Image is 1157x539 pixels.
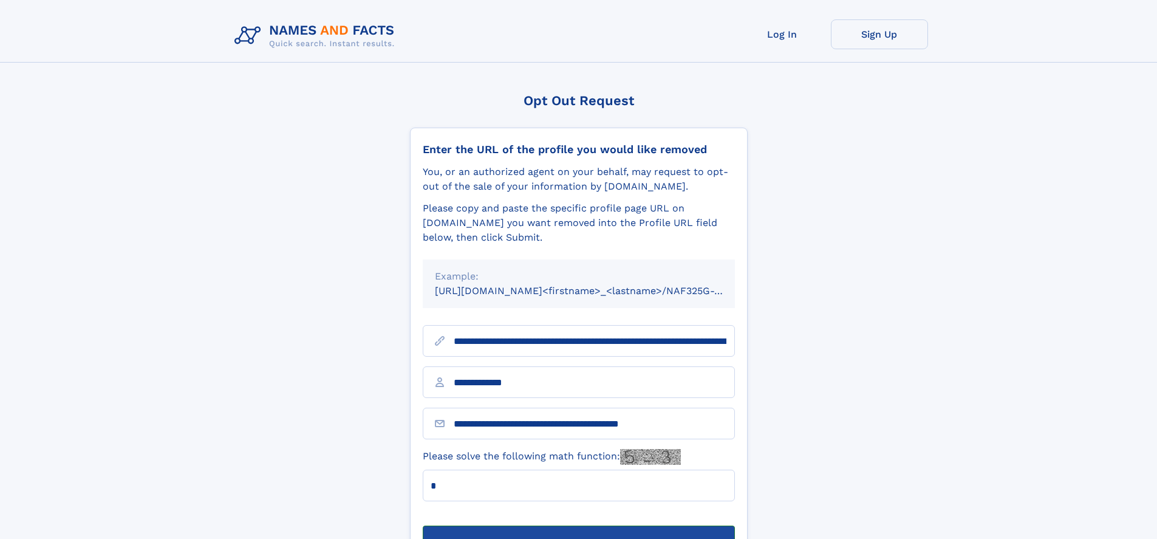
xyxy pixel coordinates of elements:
[423,165,735,194] div: You, or an authorized agent on your behalf, may request to opt-out of the sale of your informatio...
[410,93,748,108] div: Opt Out Request
[423,201,735,245] div: Please copy and paste the specific profile page URL on [DOMAIN_NAME] you want removed into the Pr...
[423,449,681,465] label: Please solve the following math function:
[423,143,735,156] div: Enter the URL of the profile you would like removed
[831,19,928,49] a: Sign Up
[734,19,831,49] a: Log In
[435,285,758,297] small: [URL][DOMAIN_NAME]<firstname>_<lastname>/NAF325G-xxxxxxxx
[230,19,404,52] img: Logo Names and Facts
[435,269,723,284] div: Example:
